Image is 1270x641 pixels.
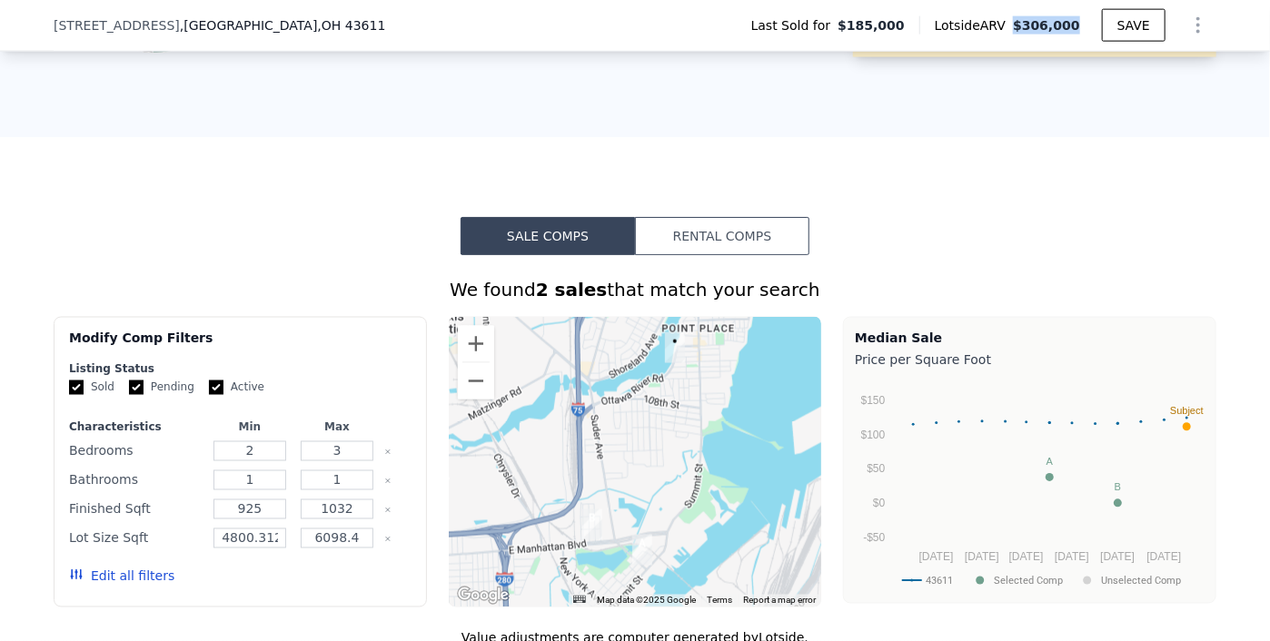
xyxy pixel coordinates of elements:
[69,380,114,395] label: Sold
[861,429,886,441] text: $100
[384,449,392,456] button: Clear
[129,380,144,395] input: Pending
[210,420,290,435] div: Min
[1170,406,1204,417] text: Subject
[935,16,1013,35] span: Lotside ARV
[54,277,1216,302] div: We found that match your search
[69,497,203,522] div: Finished Sqft
[635,217,809,255] button: Rental Comps
[1055,550,1089,563] text: [DATE]
[209,380,264,395] label: Active
[665,332,685,363] div: 5106 Ottawa River Rd
[965,550,999,563] text: [DATE]
[855,372,1205,599] svg: A chart.
[1013,18,1080,33] span: $306,000
[69,329,412,361] div: Modify Comp Filters
[453,584,513,607] img: Google
[597,596,696,606] span: Map data ©2025 Google
[129,380,194,395] label: Pending
[384,507,392,514] button: Clear
[632,535,652,566] div: 3511 N Erie Street
[317,18,385,33] span: , OH 43611
[69,361,412,376] div: Listing Status
[69,420,203,435] div: Characteristics
[582,509,602,540] div: 3519 Terrace Dr
[54,16,180,35] span: [STREET_ADDRESS]
[873,498,886,510] text: $0
[838,16,905,35] span: $185,000
[919,550,954,563] text: [DATE]
[855,329,1205,347] div: Median Sale
[297,420,377,435] div: Max
[384,478,392,485] button: Clear
[1100,550,1135,563] text: [DATE]
[180,16,386,35] span: , [GEOGRAPHIC_DATA]
[1147,550,1182,563] text: [DATE]
[994,575,1063,587] text: Selected Comp
[69,567,174,586] button: Edit all filters
[458,326,494,362] button: Zoom in
[861,395,886,408] text: $150
[461,217,635,255] button: Sale Comps
[384,536,392,543] button: Clear
[69,380,84,395] input: Sold
[926,575,953,587] text: 43611
[69,439,203,464] div: Bedrooms
[855,347,1205,372] div: Price per Square Foot
[1047,456,1054,467] text: A
[458,363,494,399] button: Zoom out
[867,463,885,476] text: $50
[743,596,816,606] a: Report a map error
[1009,550,1044,563] text: [DATE]
[1102,9,1166,42] button: SAVE
[707,596,732,606] a: Terms (opens in new tab)
[536,279,608,301] strong: 2 sales
[751,16,838,35] span: Last Sold for
[69,468,203,493] div: Bathrooms
[1180,7,1216,44] button: Show Options
[69,526,203,551] div: Lot Size Sqft
[453,584,513,607] a: Open this area in Google Maps (opens a new window)
[1101,575,1181,587] text: Unselected Comp
[1115,482,1121,493] text: B
[209,380,223,395] input: Active
[863,531,885,544] text: -$50
[573,596,586,604] button: Keyboard shortcuts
